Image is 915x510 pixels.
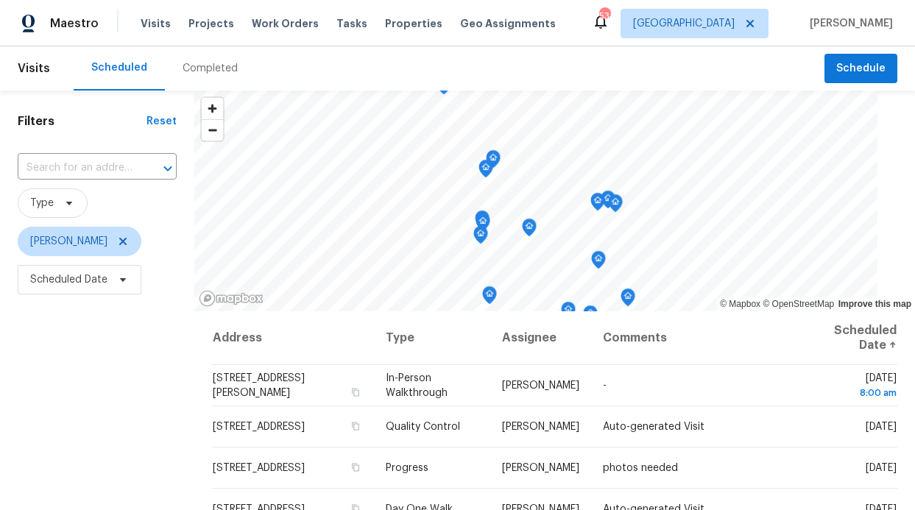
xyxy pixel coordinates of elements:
[476,213,490,236] div: Map marker
[202,120,223,141] span: Zoom out
[591,251,606,274] div: Map marker
[386,463,428,473] span: Progress
[633,16,735,31] span: [GEOGRAPHIC_DATA]
[349,386,362,399] button: Copy Address
[599,9,610,24] div: 53
[349,461,362,474] button: Copy Address
[30,196,54,210] span: Type
[866,463,897,473] span: [DATE]
[385,16,442,31] span: Properties
[561,302,576,325] div: Map marker
[194,91,877,311] canvas: Map
[374,311,490,365] th: Type
[583,305,598,328] div: Map marker
[202,98,223,119] button: Zoom in
[212,311,374,365] th: Address
[838,299,911,309] a: Improve this map
[603,463,678,473] span: photos needed
[18,52,50,85] span: Visits
[808,373,897,400] span: [DATE]
[202,119,223,141] button: Zoom out
[199,290,264,307] a: Mapbox homepage
[141,16,171,31] span: Visits
[796,311,897,365] th: Scheduled Date ↑
[386,422,460,432] span: Quality Control
[473,226,488,249] div: Map marker
[213,463,305,473] span: [STREET_ADDRESS]
[490,311,591,365] th: Assignee
[213,422,305,432] span: [STREET_ADDRESS]
[502,380,579,391] span: [PERSON_NAME]
[591,311,796,365] th: Comments
[590,193,605,216] div: Map marker
[824,54,897,84] button: Schedule
[763,299,834,309] a: OpenStreetMap
[336,18,367,29] span: Tasks
[836,60,886,78] span: Schedule
[158,158,178,179] button: Open
[621,288,635,311] div: Map marker
[804,16,893,31] span: [PERSON_NAME]
[50,16,99,31] span: Maestro
[460,16,556,31] span: Geo Assignments
[183,61,238,76] div: Completed
[478,160,493,183] div: Map marker
[866,422,897,432] span: [DATE]
[213,373,305,398] span: [STREET_ADDRESS][PERSON_NAME]
[349,419,362,433] button: Copy Address
[18,157,135,180] input: Search for an address...
[603,422,704,432] span: Auto-generated Visit
[482,286,497,309] div: Map marker
[475,210,490,233] div: Map marker
[252,16,319,31] span: Work Orders
[91,60,147,75] div: Scheduled
[522,219,537,241] div: Map marker
[608,194,623,217] div: Map marker
[486,150,501,173] div: Map marker
[601,191,615,213] div: Map marker
[808,386,897,400] div: 8:00 am
[188,16,234,31] span: Projects
[30,234,107,249] span: [PERSON_NAME]
[603,380,607,391] span: -
[502,422,579,432] span: [PERSON_NAME]
[502,463,579,473] span: [PERSON_NAME]
[146,114,177,129] div: Reset
[386,373,448,398] span: In-Person Walkthrough
[720,299,760,309] a: Mapbox
[18,114,146,129] h1: Filters
[30,272,107,287] span: Scheduled Date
